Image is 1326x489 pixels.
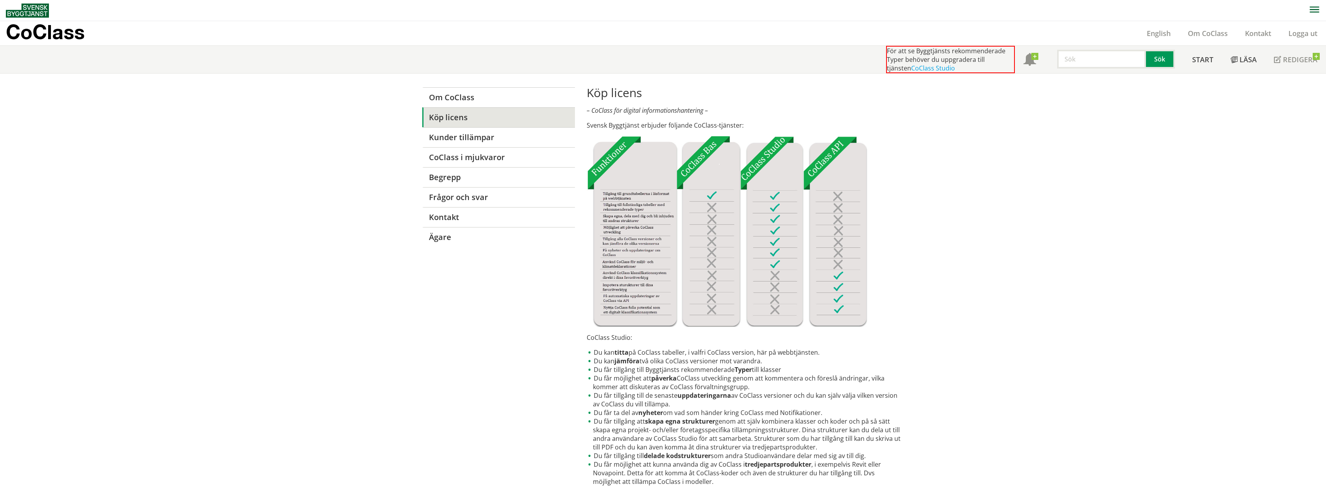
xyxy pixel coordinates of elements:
[1280,29,1326,38] a: Logga ut
[1146,50,1175,69] button: Sök
[587,106,708,115] em: – CoClass för digital informationshantering –
[587,136,867,327] img: Tjnster-Tabell_CoClassBas-Studio-API2022-12-22.jpg
[6,27,85,36] p: CoClass
[422,187,575,207] a: Frågor och svar
[587,451,903,460] li: Du får tillgång till som andra Studioanvändare delar med sig av till dig.
[587,357,903,365] li: Du kan två olika CoClass versioner mot varandra.
[651,374,677,383] strong: påverka
[1184,46,1222,73] a: Start
[1236,29,1280,38] a: Kontakt
[422,87,575,107] a: Om CoClass
[587,374,903,391] li: Du får möjlighet att CoClass utveckling genom att kommentera och föreslå ändringar, vilka kommer ...
[1265,46,1326,73] a: Redigera
[745,460,811,469] strong: tredjepartsprodukter
[1023,54,1036,67] span: Notifikationer
[886,46,1015,73] div: För att se Byggtjänsts rekommenderade Typer behöver du uppgradera till tjänsten
[677,391,731,400] strong: uppdateringarna
[587,86,903,100] h1: Köp licens
[638,408,663,417] strong: nyheter
[6,4,49,18] img: Svensk Byggtjänst
[422,127,575,147] a: Kunder tillämpar
[587,348,903,357] li: Du kan på CoClass tabeller, i valfri CoClass version, här på webbtjänsten.
[587,121,903,130] p: Svensk Byggtjänst erbjuder följande CoClass-tjänster:
[422,147,575,167] a: CoClass i mjukvaror
[587,408,903,417] li: Du får ta del av om vad som händer kring CoClass med Notifikationer.
[1283,55,1317,64] span: Redigera
[6,21,101,45] a: CoClass
[1192,55,1213,64] span: Start
[422,107,575,127] a: Köp licens
[735,365,752,374] strong: Typer
[587,333,903,342] p: CoClass Studio:
[1240,55,1257,64] span: Läsa
[645,417,715,426] strong: skapa egna strukturer
[1138,29,1179,38] a: English
[1222,46,1265,73] a: Läsa
[644,451,711,460] strong: delade kodstrukturer
[587,391,903,408] li: Du får tillgång till de senaste av CoClass versioner och du kan själv välja vilken version av CoC...
[1179,29,1236,38] a: Om CoClass
[587,417,903,451] li: Du får tillgång att genom att själv kombinera klasser och koder och på så sätt skapa egna projekt...
[422,227,575,247] a: Ägare
[614,357,640,365] strong: jämföra
[614,348,629,357] strong: titta
[1057,50,1146,69] input: Sök
[911,64,955,72] a: CoClass Studio
[587,365,903,374] li: Du får tillgång till Byggtjänsts rekommenderade till klasser
[422,167,575,187] a: Begrepp
[422,207,575,227] a: Kontakt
